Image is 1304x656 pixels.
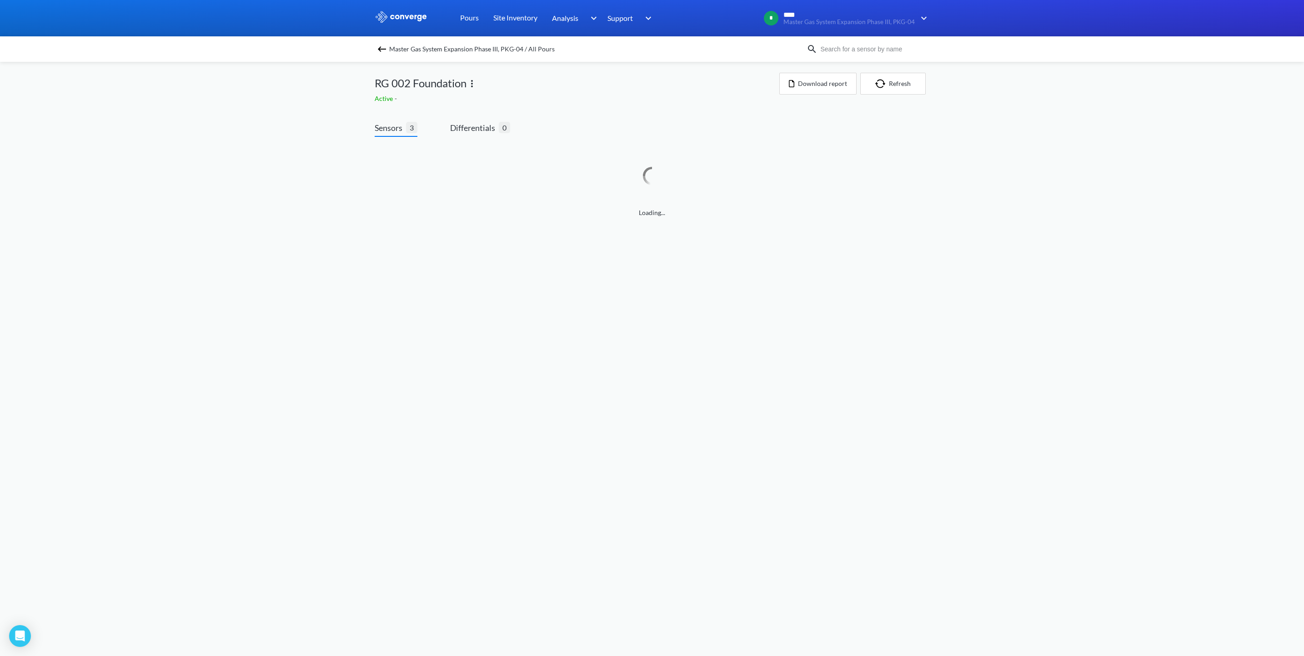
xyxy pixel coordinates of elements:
[375,95,395,102] span: Active
[607,12,633,24] span: Support
[375,11,427,23] img: logo_ewhite.svg
[450,121,499,134] span: Differentials
[499,122,510,133] span: 0
[585,13,599,24] img: downArrow.svg
[552,12,578,24] span: Analysis
[375,75,466,92] span: RG 002 Foundation
[376,44,387,55] img: backspace.svg
[789,80,794,87] img: icon-file.svg
[639,13,654,24] img: downArrow.svg
[875,79,889,88] img: icon-refresh.svg
[779,73,857,95] button: Download report
[818,44,928,54] input: Search for a sensor by name
[860,73,926,95] button: Refresh
[807,44,818,55] img: icon-search.svg
[466,78,477,89] img: more.svg
[915,13,929,24] img: downArrow.svg
[375,208,929,218] span: Loading...
[389,43,555,55] span: Master Gas System Expansion Phase III, PKG-04 / All Pours
[395,95,399,102] span: -
[406,122,417,133] span: 3
[9,625,31,647] div: Open Intercom Messenger
[783,19,915,25] span: Master Gas System Expansion Phase III, PKG-04
[375,121,406,134] span: Sensors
